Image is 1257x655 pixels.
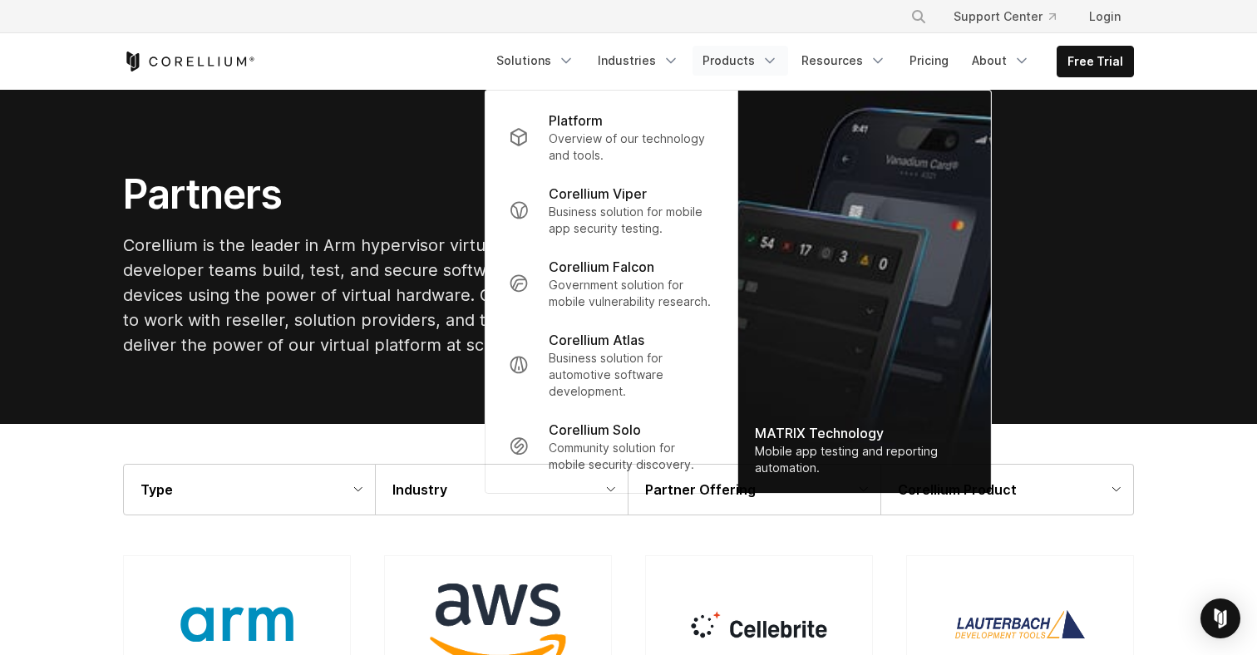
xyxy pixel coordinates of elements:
[549,330,644,350] p: Corellium Atlas
[755,443,974,476] div: Mobile app testing and reporting automation.
[549,131,714,164] p: Overview of our technology and tools.
[140,481,173,498] strong: Type
[123,233,788,357] p: Corellium is the leader in Arm hypervisor virtualization, helping security and developer teams bu...
[940,2,1069,32] a: Support Center
[549,257,654,277] p: Corellium Falcon
[392,481,447,498] strong: Industry
[904,2,934,32] button: Search
[755,423,974,443] div: MATRIX Technology
[738,91,991,493] a: MATRIX Technology Mobile app testing and reporting automation.
[691,611,826,638] img: Cellebrite
[180,607,293,641] img: ARM
[549,440,714,473] p: Community solution for mobile security discovery.
[898,481,1017,498] strong: Corellium Product
[900,46,959,76] a: Pricing
[486,46,1134,77] div: Navigation Menu
[791,46,896,76] a: Resources
[549,204,714,237] p: Business solution for mobile app security testing.
[495,410,727,483] a: Corellium Solo Community solution for mobile security discovery.
[1200,598,1240,638] div: Open Intercom Messenger
[693,46,788,76] a: Products
[962,46,1040,76] a: About
[495,320,727,410] a: Corellium Atlas Business solution for automotive software development.
[645,481,756,498] strong: Partner Offering
[1057,47,1133,76] a: Free Trial
[549,420,641,440] p: Corellium Solo
[123,52,255,71] a: Corellium Home
[588,46,689,76] a: Industries
[549,277,714,310] p: Government solution for mobile vulnerability research.
[890,2,1134,32] div: Navigation Menu
[738,91,991,493] img: Matrix_WebNav_1x
[495,247,727,320] a: Corellium Falcon Government solution for mobile vulnerability research.
[1076,2,1134,32] a: Login
[549,111,603,131] p: Platform
[495,174,727,247] a: Corellium Viper Business solution for mobile app security testing.
[486,46,584,76] a: Solutions
[123,170,788,219] h1: Partners
[952,608,1087,642] img: Lauterbach
[549,350,714,400] p: Business solution for automotive software development.
[495,101,727,174] a: Platform Overview of our technology and tools.
[549,184,647,204] p: Corellium Viper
